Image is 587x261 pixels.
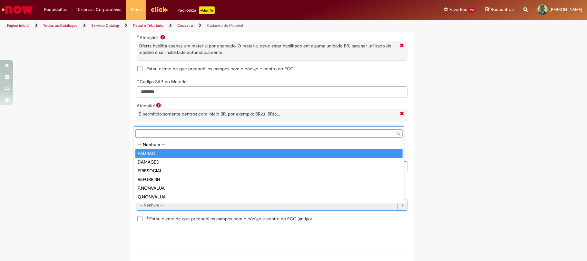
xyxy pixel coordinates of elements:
[135,140,403,149] div: -- Nenhum --
[135,166,403,175] div: EPIESOCIAL
[134,139,404,203] ul: Tipo de Avaliação
[135,158,403,166] div: DAMAGED
[135,149,403,158] div: PADRAO
[135,193,403,201] div: Q.NONVALUA
[135,175,403,184] div: REFURBISH
[135,184,403,193] div: P.NONVALUA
